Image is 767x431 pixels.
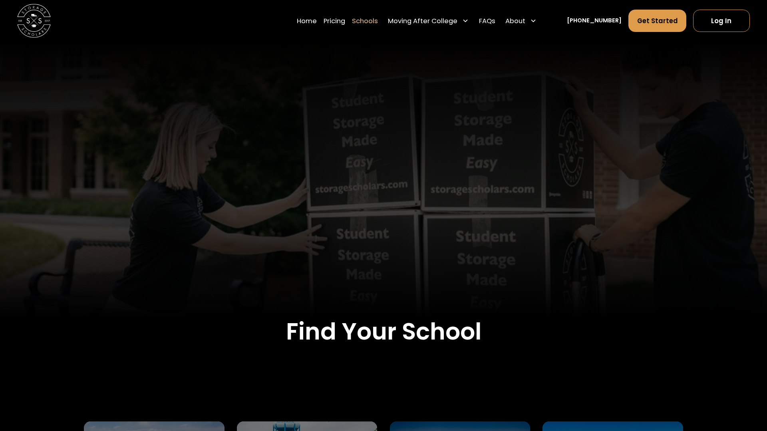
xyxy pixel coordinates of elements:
a: FAQs [479,9,495,32]
h2: Find Your School [84,318,683,346]
div: Moving After College [388,16,457,26]
a: Schools [352,9,378,32]
a: Log In [693,10,750,32]
a: [PHONE_NUMBER] [567,16,622,25]
div: About [505,16,525,26]
img: Storage Scholars main logo [17,4,50,37]
a: Home [297,9,317,32]
a: Get Started [628,10,687,32]
a: Pricing [324,9,345,32]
